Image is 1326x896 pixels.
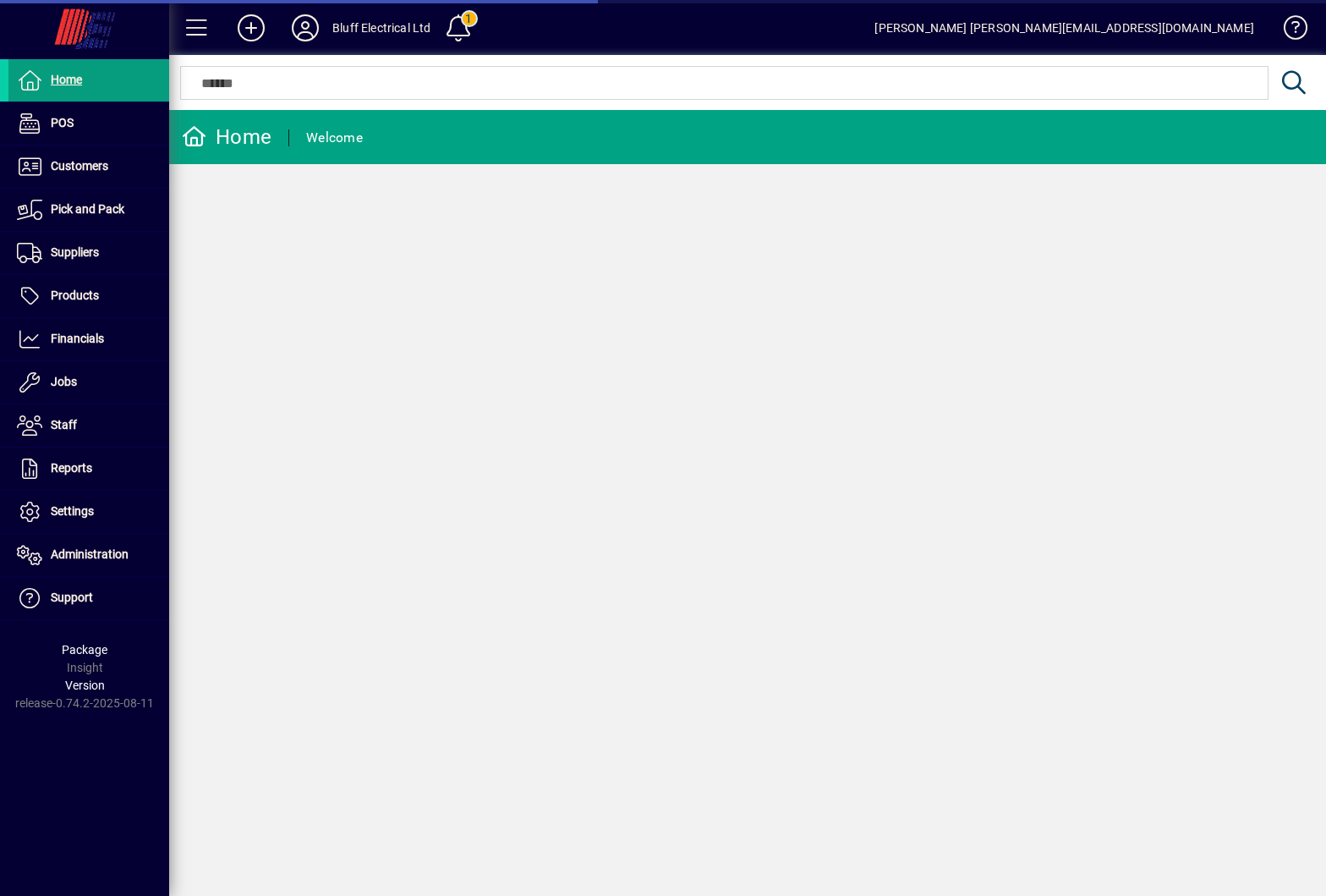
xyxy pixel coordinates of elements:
[1271,3,1305,58] a: Knowledge Base
[8,102,169,145] a: POS
[8,404,169,447] a: Staff
[8,491,169,533] a: Settings
[51,202,124,216] span: Pick and Pack
[51,591,93,604] span: Support
[51,375,77,388] span: Jobs
[51,504,94,518] span: Settings
[8,448,169,490] a: Reports
[51,418,77,432] span: Staff
[8,318,169,360] a: Financials
[8,534,169,576] a: Administration
[332,14,431,41] div: Bluff Electrical Ltd
[278,13,332,43] button: Profile
[51,547,129,561] span: Administration
[182,124,271,151] div: Home
[65,679,105,692] span: Version
[8,146,169,188] a: Customers
[51,332,104,345] span: Financials
[51,245,99,259] span: Suppliers
[51,461,92,475] span: Reports
[51,159,108,173] span: Customers
[874,14,1254,41] div: [PERSON_NAME] [PERSON_NAME][EMAIL_ADDRESS][DOMAIN_NAME]
[8,275,169,317] a: Products
[8,361,169,404] a: Jobs
[224,13,278,43] button: Add
[306,124,363,151] div: Welcome
[8,232,169,274] a: Suppliers
[8,189,169,231] a: Pick and Pack
[51,73,82,86] span: Home
[8,577,169,619] a: Support
[51,289,99,302] span: Products
[51,116,74,129] span: POS
[62,643,107,657] span: Package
